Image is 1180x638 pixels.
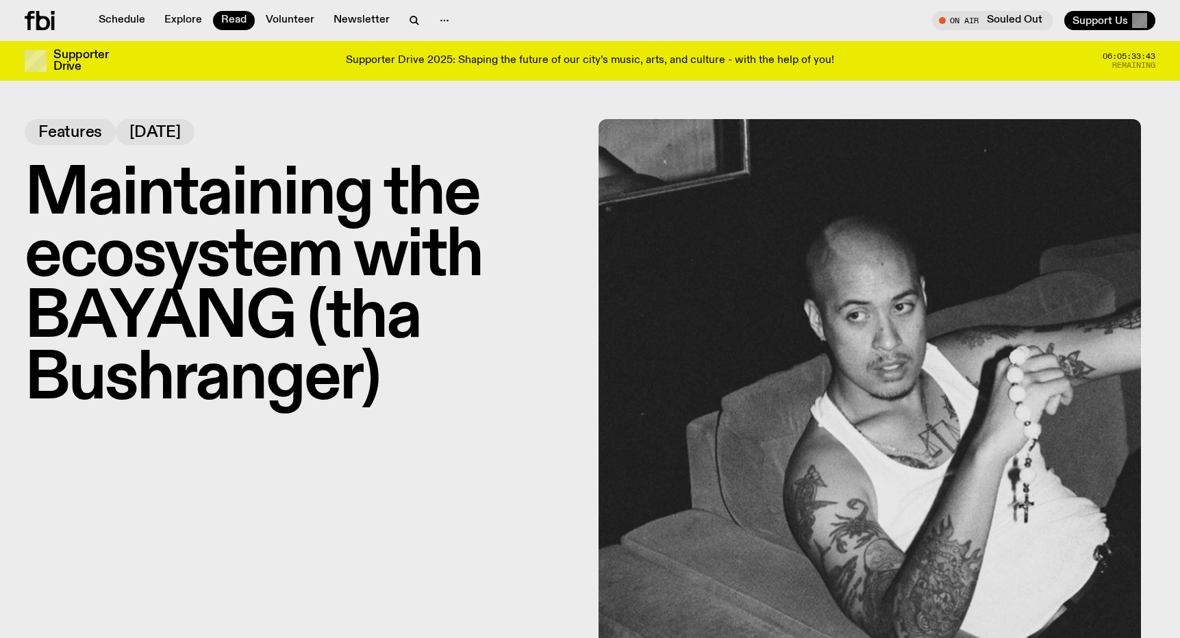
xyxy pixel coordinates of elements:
[1064,11,1155,30] button: Support Us
[1112,62,1155,69] span: Remaining
[1103,53,1155,60] span: 06:05:33:43
[38,125,102,140] span: Features
[213,11,255,30] a: Read
[932,11,1053,30] button: On AirSouled Out
[156,11,210,30] a: Explore
[25,164,582,411] h1: Maintaining the ecosystem with BAYANG (tha Bushranger)
[258,11,323,30] a: Volunteer
[1072,14,1128,27] span: Support Us
[129,125,181,140] span: [DATE]
[325,11,398,30] a: Newsletter
[346,55,834,67] p: Supporter Drive 2025: Shaping the future of our city’s music, arts, and culture - with the help o...
[53,49,108,73] h3: Supporter Drive
[90,11,153,30] a: Schedule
